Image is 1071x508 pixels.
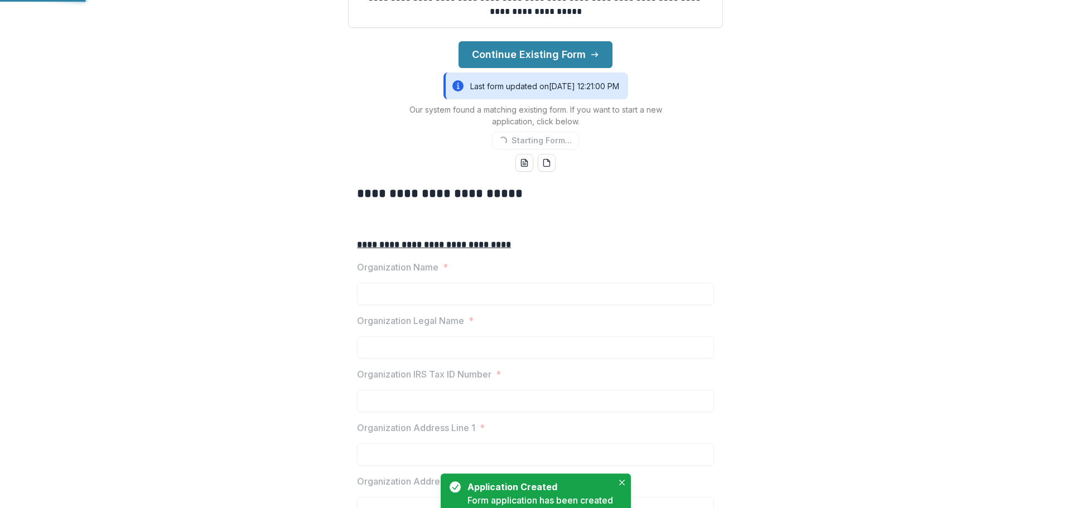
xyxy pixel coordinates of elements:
[443,72,628,99] div: Last form updated on [DATE] 12:21:00 PM
[357,475,477,488] p: Organization Address Line 2
[467,480,609,494] div: Application Created
[357,421,475,434] p: Organization Address Line 1
[538,154,556,172] button: pdf-download
[492,132,579,149] button: Starting Form...
[459,41,612,68] button: Continue Existing Form
[357,367,491,381] p: Organization IRS Tax ID Number
[396,104,675,127] p: Our system found a matching existing form. If you want to start a new application, click below.
[357,260,438,274] p: Organization Name
[615,476,629,489] button: Close
[515,154,533,172] button: word-download
[357,314,464,327] p: Organization Legal Name
[467,494,613,507] div: Form application has been created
